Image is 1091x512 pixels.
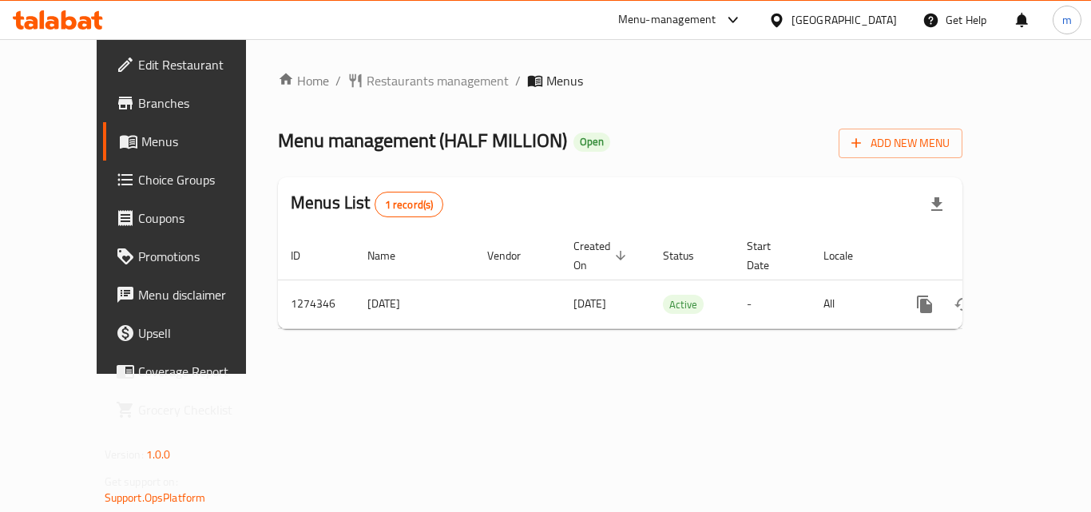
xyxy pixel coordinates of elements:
button: Change Status [944,285,982,323]
span: 1.0.0 [146,444,171,465]
div: Total records count [375,192,444,217]
a: Support.OpsPlatform [105,487,206,508]
span: Upsell [138,323,266,343]
li: / [335,71,341,90]
span: Version: [105,444,144,465]
a: Menu disclaimer [103,276,279,314]
div: Menu-management [618,10,716,30]
a: Restaurants management [347,71,509,90]
span: Created On [573,236,631,275]
span: Choice Groups [138,170,266,189]
span: Restaurants management [367,71,509,90]
a: Branches [103,84,279,122]
span: Promotions [138,247,266,266]
span: Menus [546,71,583,90]
a: Home [278,71,329,90]
td: All [811,280,893,328]
div: Open [573,133,610,152]
button: Add New Menu [839,129,962,158]
td: - [734,280,811,328]
h2: Menus List [291,191,443,217]
span: Start Date [747,236,791,275]
button: more [906,285,944,323]
a: Edit Restaurant [103,46,279,84]
a: Coupons [103,199,279,237]
span: Get support on: [105,471,178,492]
span: 1 record(s) [375,197,443,212]
a: Grocery Checklist [103,391,279,429]
span: ID [291,246,321,265]
span: Menus [141,132,266,151]
span: Open [573,135,610,149]
span: Grocery Checklist [138,400,266,419]
span: Coupons [138,208,266,228]
a: Upsell [103,314,279,352]
a: Menus [103,122,279,161]
span: Vendor [487,246,542,265]
span: Menu management ( HALF MILLION ) [278,122,567,158]
span: Name [367,246,416,265]
span: m [1062,11,1072,29]
li: / [515,71,521,90]
a: Choice Groups [103,161,279,199]
div: Export file [918,185,956,224]
a: Promotions [103,237,279,276]
th: Actions [893,232,1072,280]
td: [DATE] [355,280,474,328]
span: Edit Restaurant [138,55,266,74]
table: enhanced table [278,232,1072,329]
span: [DATE] [573,293,606,314]
span: Menu disclaimer [138,285,266,304]
a: Coverage Report [103,352,279,391]
span: Add New Menu [851,133,950,153]
span: Branches [138,93,266,113]
td: 1274346 [278,280,355,328]
span: Status [663,246,715,265]
span: Active [663,296,704,314]
div: [GEOGRAPHIC_DATA] [791,11,897,29]
span: Coverage Report [138,362,266,381]
nav: breadcrumb [278,71,962,90]
span: Locale [823,246,874,265]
